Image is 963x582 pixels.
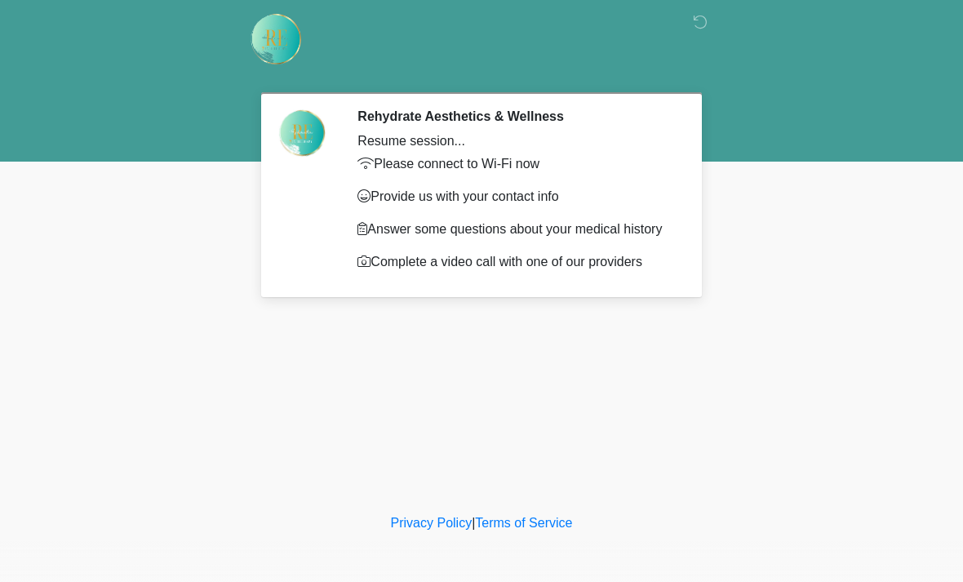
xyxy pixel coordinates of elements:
h2: Rehydrate Aesthetics & Wellness [357,109,673,124]
a: Terms of Service [475,516,572,530]
img: Agent Avatar [277,109,326,158]
p: Provide us with your contact info [357,187,673,207]
p: Please connect to Wi-Fi now [357,154,673,174]
img: Rehydrate Aesthetics & Wellness Logo [249,12,303,66]
div: Resume session... [357,131,673,151]
a: Privacy Policy [391,516,473,530]
p: Answer some questions about your medical history [357,220,673,239]
p: Complete a video call with one of our providers [357,252,673,272]
a: | [472,516,475,530]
